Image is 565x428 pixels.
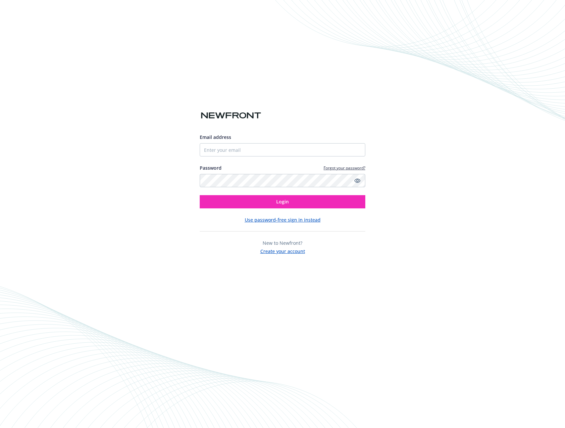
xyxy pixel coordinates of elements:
[200,195,365,208] button: Login
[353,177,361,185] a: Show password
[263,240,302,246] span: New to Newfront?
[276,198,289,205] span: Login
[200,164,222,171] label: Password
[260,246,305,255] button: Create your account
[200,174,365,187] input: Enter your password
[200,110,262,121] img: Newfront logo
[200,143,365,156] input: Enter your email
[200,134,231,140] span: Email address
[245,216,321,223] button: Use password-free sign in instead
[324,165,365,171] a: Forgot your password?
